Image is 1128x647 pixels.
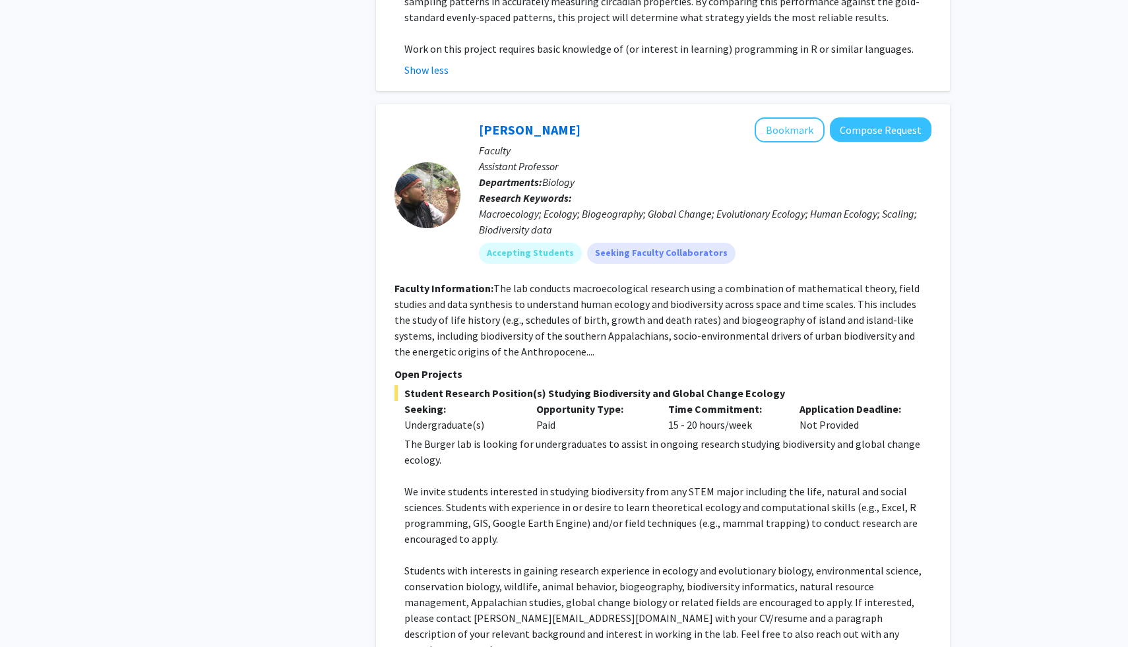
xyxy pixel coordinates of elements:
div: Paid [526,401,658,433]
p: Faculty [479,142,931,158]
div: 15 - 20 hours/week [658,401,790,433]
b: Departments: [479,175,542,189]
p: Seeking: [404,401,517,417]
p: The Burger lab is looking for undergraduates to assist in ongoing research studying biodiversity ... [404,436,931,468]
p: Assistant Professor [479,158,931,174]
p: We invite students interested in studying biodiversity from any STEM major including the life, na... [404,483,931,547]
mat-chip: Seeking Faculty Collaborators [587,243,736,264]
div: Macroecology; Ecology; Biogeography; Global Change; Evolutionary Ecology; Human Ecology; Scaling;... [479,206,931,237]
fg-read-more: The lab conducts macroecological research using a combination of mathematical theory, field studi... [394,282,920,358]
div: Not Provided [790,401,922,433]
span: Biology [542,175,575,189]
button: Add Joseph Burger to Bookmarks [755,117,825,142]
p: Work on this project requires basic knowledge of (or interest in learning) programming in R or si... [404,41,931,57]
div: Undergraduate(s) [404,417,517,433]
b: Research Keywords: [479,191,572,204]
p: Application Deadline: [799,401,912,417]
p: Opportunity Type: [536,401,648,417]
iframe: Chat [10,588,56,637]
mat-chip: Accepting Students [479,243,582,264]
b: Faculty Information: [394,282,493,295]
button: Show less [404,62,449,78]
a: [PERSON_NAME] [479,121,580,138]
span: Student Research Position(s) Studying Biodiversity and Global Change Ecology [394,385,931,401]
p: Open Projects [394,366,931,382]
button: Compose Request to Joseph Burger [830,117,931,142]
p: Time Commitment: [668,401,780,417]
